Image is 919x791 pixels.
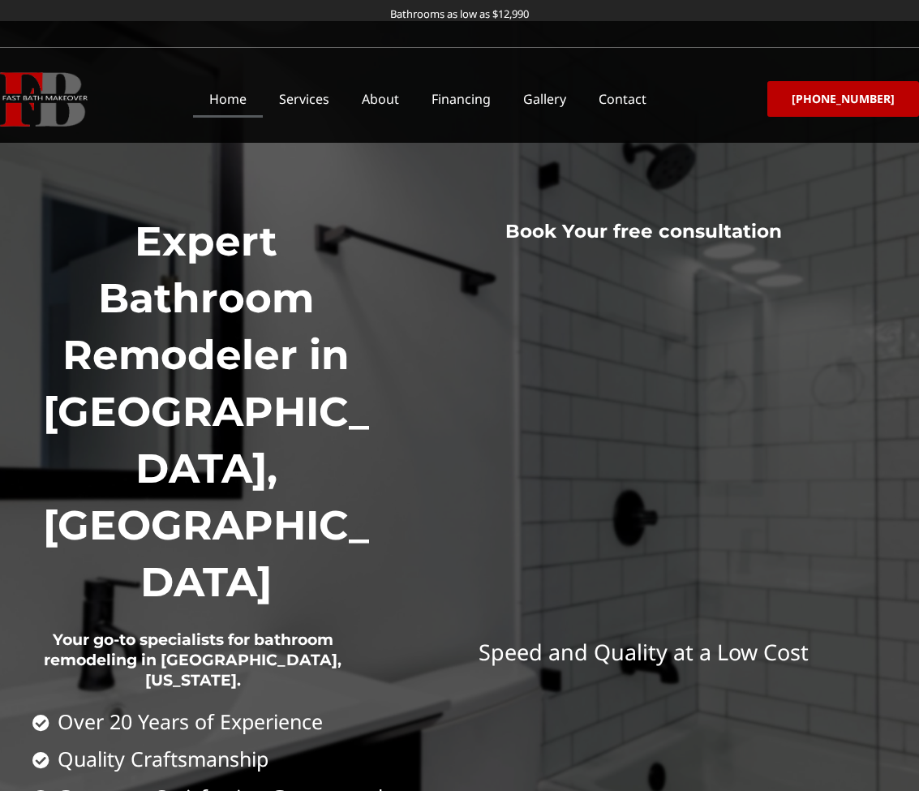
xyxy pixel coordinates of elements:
a: [PHONE_NUMBER] [767,81,919,117]
a: Gallery [507,80,582,118]
span: [PHONE_NUMBER] [792,93,895,105]
span: Over 20 Years of Experience [54,711,323,733]
a: Contact [582,80,663,118]
span: Speed and Quality at a Low Cost [479,637,809,667]
a: Home [193,80,263,118]
iframe: Website Form [379,228,908,737]
a: About [346,80,415,118]
span: Quality Craftsmanship [54,748,268,770]
a: Services [263,80,346,118]
h2: Your go-to specialists for bathroom remodeling in [GEOGRAPHIC_DATA], [US_STATE]. [32,611,353,711]
h1: Expert Bathroom Remodeler in [GEOGRAPHIC_DATA], [GEOGRAPHIC_DATA] [32,213,380,611]
h3: Book Your free consultation [402,220,886,244]
a: Financing [415,80,507,118]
